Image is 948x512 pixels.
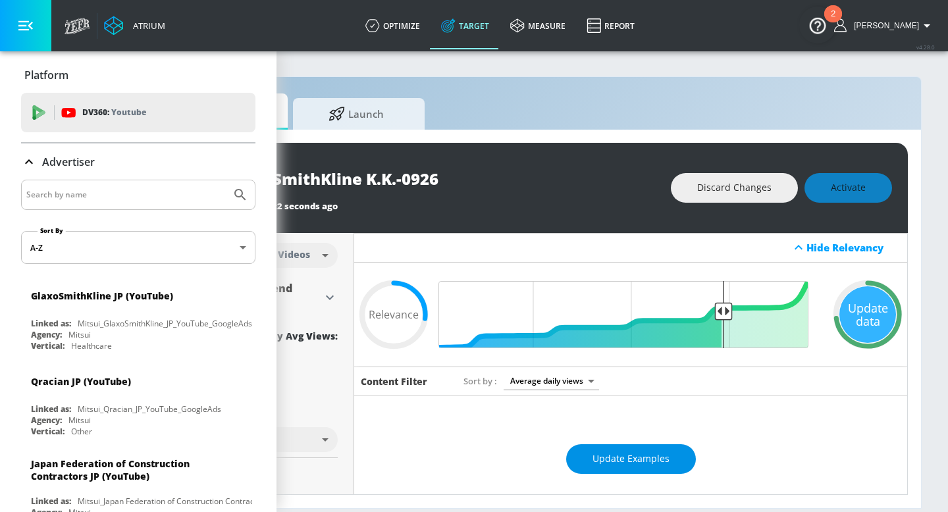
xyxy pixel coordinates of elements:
div: Qracian JP (YouTube) [31,375,131,388]
div: Videos [271,249,317,260]
p: Advertiser [42,155,95,169]
div: Linked as: [31,403,71,415]
div: GlaxoSmithKline JP (YouTube) [31,290,173,302]
span: login as: kazuki.hashioka@mbk-digital.co.jp [849,21,919,30]
div: Vertical: [31,426,65,437]
div: Hide Relevancy [354,233,907,263]
a: optimize [355,2,431,49]
span: Launch [306,98,406,130]
div: Daily Avg Views: [258,330,338,342]
div: GlaxoSmithKline JP (YouTube)Linked as:Mitsui_GlaxoSmithKline_JP_YouTube_GoogleAdsAgency:MitsuiVer... [21,280,255,355]
p: DV360: [82,105,146,120]
div: Japan Federation of Construction Contractors JP (YouTube) [31,457,234,482]
span: Update Examples [592,451,670,467]
div: Other [71,426,92,437]
div: Linked as: [31,496,71,507]
div: Mitsui_Qracian_JP_YouTube_GoogleAds [78,403,221,415]
div: Linked as: [31,318,71,329]
button: Discard Changes [671,173,798,203]
span: Relevance [369,309,419,320]
p: Youtube [111,105,146,119]
div: 2 [831,14,835,31]
a: Report [576,2,645,49]
div: Mitsui_GlaxoSmithKline_JP_YouTube_GoogleAds [78,318,252,329]
div: Agency: [31,329,62,340]
span: 2 seconds ago [277,200,338,212]
div: Advertiser [21,143,255,180]
button: [PERSON_NAME] [834,18,935,34]
button: Open Resource Center, 2 new notifications [799,7,836,43]
label: Sort By [38,226,66,235]
a: measure [500,2,576,49]
div: Healthcare [71,340,112,351]
span: Sort by [463,375,497,387]
div: Atrium [128,20,165,32]
div: Mitsui [68,329,91,340]
p: Platform [24,68,68,82]
div: Average daily views [504,372,599,390]
div: DV360: Youtube [21,93,255,132]
input: Final Threshold [446,281,815,348]
div: Hide Relevancy [806,241,900,254]
span: v 4.28.0 [916,43,935,51]
button: Update Examples [566,444,696,474]
input: Search by name [26,186,226,203]
div: Qracian JP (YouTube)Linked as:Mitsui_Qracian_JP_YouTube_GoogleAdsAgency:MitsuiVertical:Other [21,365,255,440]
div: Platform [21,57,255,93]
div: Agency: [31,415,62,426]
div: Last Updated: [223,200,658,212]
div: Vertical: [31,340,65,351]
span: Discard Changes [697,180,772,196]
h6: Content Filter [361,375,427,388]
div: Update data [839,286,896,343]
a: Target [431,2,500,49]
a: Atrium [104,16,165,36]
div: Mitsui [68,415,91,426]
div: Mitsui_Japan Federation of Construction Contractors_JP_YouTube_GoogleAds [78,496,357,507]
div: A-Z [21,231,255,264]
